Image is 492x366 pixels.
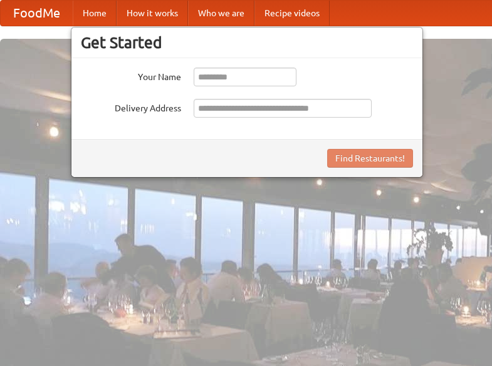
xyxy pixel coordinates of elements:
[327,149,413,168] button: Find Restaurants!
[188,1,254,26] a: Who we are
[254,1,330,26] a: Recipe videos
[81,99,181,114] label: Delivery Address
[1,1,73,26] a: FoodMe
[81,33,413,52] h3: Get Started
[81,68,181,83] label: Your Name
[73,1,117,26] a: Home
[117,1,188,26] a: How it works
